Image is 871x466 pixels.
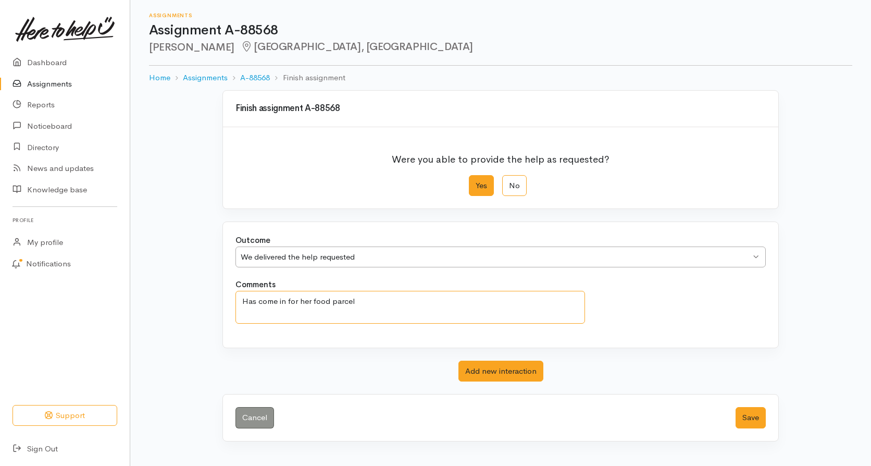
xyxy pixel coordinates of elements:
span: [GEOGRAPHIC_DATA], [GEOGRAPHIC_DATA] [241,40,473,53]
a: Home [149,72,170,84]
button: Support [13,405,117,426]
label: Yes [469,175,494,197]
h2: [PERSON_NAME] [149,41,852,53]
button: Add new interaction [458,361,543,382]
button: Save [736,407,766,428]
a: A-88568 [240,72,270,84]
div: We delivered the help requested [241,251,751,263]
li: Finish assignment [270,72,345,84]
h1: Assignment A-88568 [149,23,852,38]
label: Outcome [235,235,270,247]
nav: breadcrumb [149,66,852,90]
h6: Assignments [149,13,852,18]
h6: Profile [13,213,117,227]
a: Assignments [183,72,228,84]
p: Were you able to provide the help as requested? [392,146,609,167]
label: Comments [235,279,276,291]
label: No [502,175,527,197]
a: Cancel [235,407,274,428]
h3: Finish assignment A-88568 [235,104,766,114]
